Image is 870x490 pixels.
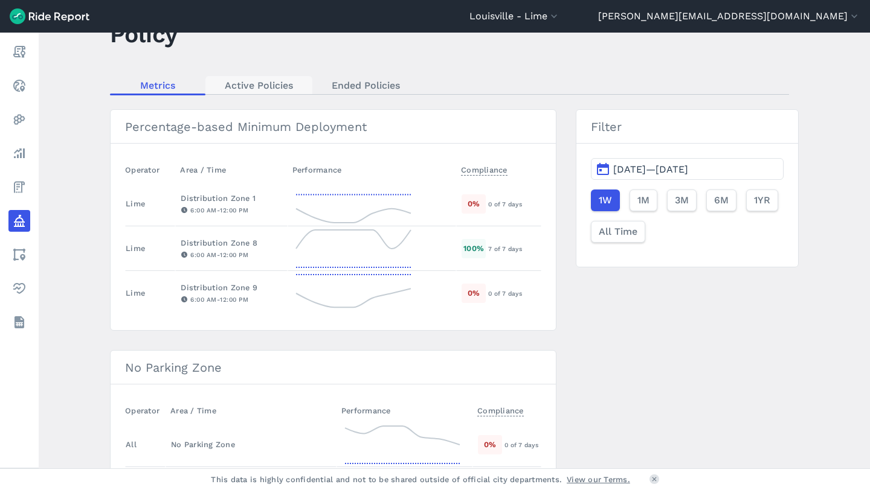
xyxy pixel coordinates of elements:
div: All [126,439,137,450]
button: 6M [706,189,736,211]
h3: Percentage-based Minimum Deployment [111,110,556,144]
a: Heatmaps [8,109,30,130]
button: 1W [591,189,620,211]
button: 3M [667,189,697,211]
div: 0 of 7 days [488,199,541,209]
span: All Time [599,224,637,239]
a: Ended Policies [312,76,419,94]
div: Lime [126,243,145,254]
div: 0 of 7 days [504,439,540,450]
th: Performance [337,399,472,422]
a: Policy [8,210,30,232]
div: 0 % [462,284,486,302]
div: 6:00 AM - 12:00 PM [181,294,282,305]
div: Distribution Zone 1 [181,192,282,204]
span: 3M [675,193,689,208]
button: [DATE]—[DATE] [591,158,784,180]
a: Realtime [8,75,30,97]
span: Compliance [461,162,507,176]
div: 0 % [478,435,502,454]
span: 1W [599,193,612,208]
a: Fees [8,176,30,198]
div: 6:00 AM - 12:00 PM [181,205,282,215]
h3: Filter [576,110,798,144]
img: Ride Report [10,8,89,24]
button: Louisville - Lime [469,9,560,24]
div: 0 % [462,194,486,213]
button: 1YR [746,189,778,211]
a: Metrics [110,76,205,94]
div: No Parking Zone [171,439,331,450]
a: Health [8,278,30,299]
div: 6:00 AM - 12:00 PM [181,249,282,260]
th: Area / Time [166,399,337,422]
th: Area / Time [175,158,287,182]
button: All Time [591,221,645,243]
a: Active Policies [205,76,312,94]
div: 100 % [462,239,486,258]
button: 1M [630,189,657,211]
span: 6M [714,193,729,208]
button: [PERSON_NAME][EMAIL_ADDRESS][DOMAIN_NAME] [598,9,860,24]
span: 1YR [754,193,770,208]
th: Performance [288,158,456,182]
a: Datasets [8,311,30,333]
div: Lime [126,287,145,299]
a: View our Terms. [567,474,630,485]
span: Compliance [477,402,524,416]
a: Areas [8,244,30,266]
div: Distribution Zone 8 [181,237,282,249]
span: 1M [637,193,649,208]
div: 0 of 7 days [488,288,541,299]
div: 7 of 7 days [488,243,541,254]
th: Operator [125,158,175,182]
div: Lime [126,198,145,209]
div: Distribution Zone 9 [181,282,282,293]
a: Report [8,41,30,63]
span: [DATE]—[DATE] [613,164,688,175]
th: Operator [125,399,166,422]
h1: Policy [110,17,178,51]
h3: No Parking Zone [111,351,556,384]
a: Analyze [8,142,30,164]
